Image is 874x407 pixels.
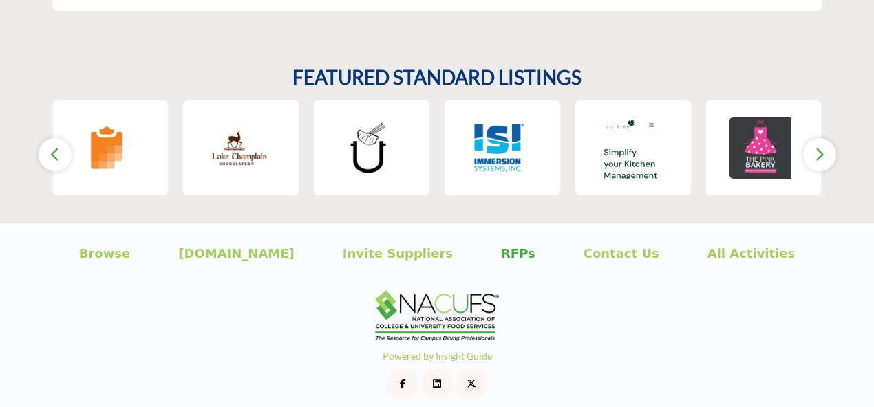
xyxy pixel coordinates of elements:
[79,244,131,263] a: Browse
[178,244,295,263] a: [DOMAIN_NAME]
[337,117,399,179] img: Dumpling for U
[343,244,453,263] a: Invite Suppliers
[468,117,530,179] img: Immersion Systems, Inc.
[421,368,453,399] a: LinkedIn Link
[76,117,138,179] img: trakrSuite
[206,117,268,179] img: Lake Champlain Chocolates
[584,244,659,263] a: Contact Us
[729,117,791,179] img: The Pink Bakery, Inc
[375,290,499,341] img: No Site Logo
[387,368,418,399] a: Facebook Link
[501,244,535,263] a: RFPs
[599,117,661,179] img: Parsley Software
[292,66,582,89] h2: FEATURED STANDARD LISTINGS
[383,350,492,362] a: Powered by Insight Guide
[707,244,796,263] a: All Activities
[456,368,487,399] a: Twitter Link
